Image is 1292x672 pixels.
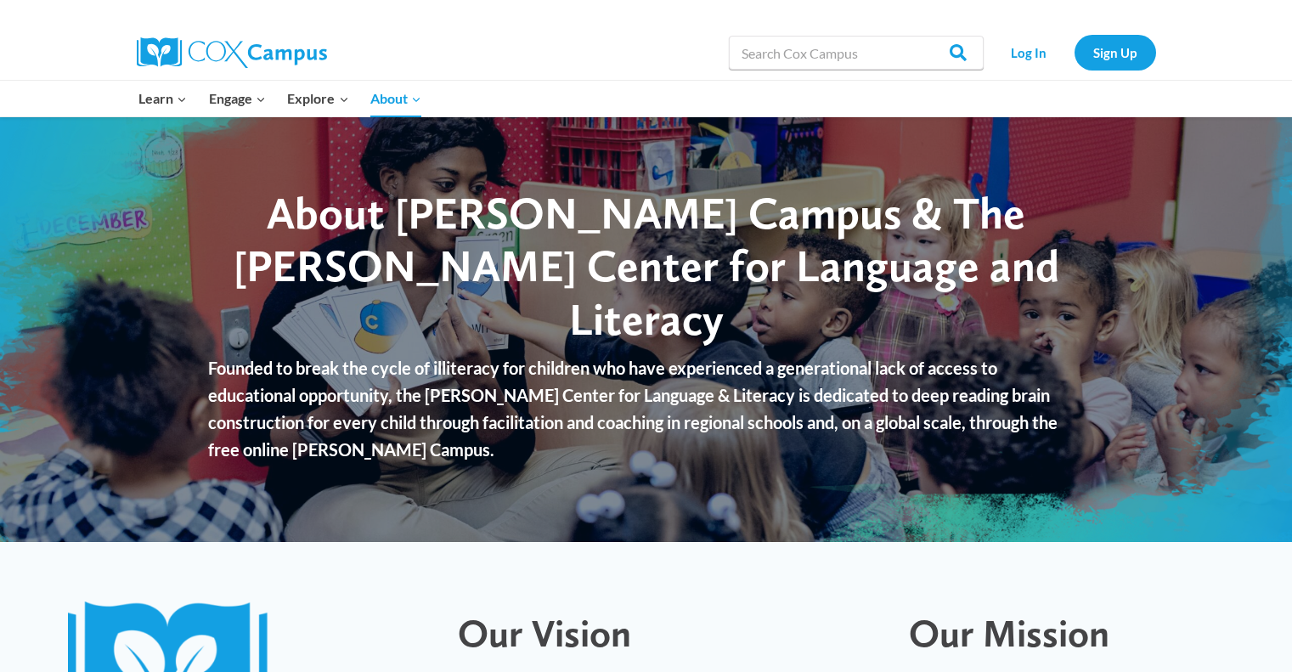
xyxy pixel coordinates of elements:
[909,610,1109,656] span: Our Mission
[370,88,421,110] span: About
[729,36,984,70] input: Search Cox Campus
[234,186,1059,346] span: About [PERSON_NAME] Campus & The [PERSON_NAME] Center for Language and Literacy
[1075,35,1156,70] a: Sign Up
[992,35,1156,70] nav: Secondary Navigation
[209,88,266,110] span: Engage
[458,610,631,656] span: Our Vision
[137,37,327,68] img: Cox Campus
[138,88,187,110] span: Learn
[128,81,432,116] nav: Primary Navigation
[208,354,1084,463] p: Founded to break the cycle of illiteracy for children who have experienced a generational lack of...
[287,88,348,110] span: Explore
[992,35,1066,70] a: Log In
